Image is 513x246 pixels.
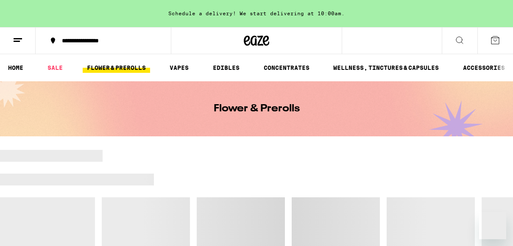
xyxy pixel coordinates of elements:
[214,104,300,114] h1: Flower & Prerolls
[43,63,67,73] a: SALE
[329,63,443,73] a: WELLNESS, TINCTURES & CAPSULES
[165,63,193,73] a: VAPES
[4,63,28,73] a: HOME
[459,63,509,73] a: ACCESSORIES
[259,63,314,73] a: CONCENTRATES
[209,63,244,73] a: EDIBLES
[83,63,150,73] a: FLOWER & PREROLLS
[479,212,506,239] iframe: Button to launch messaging window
